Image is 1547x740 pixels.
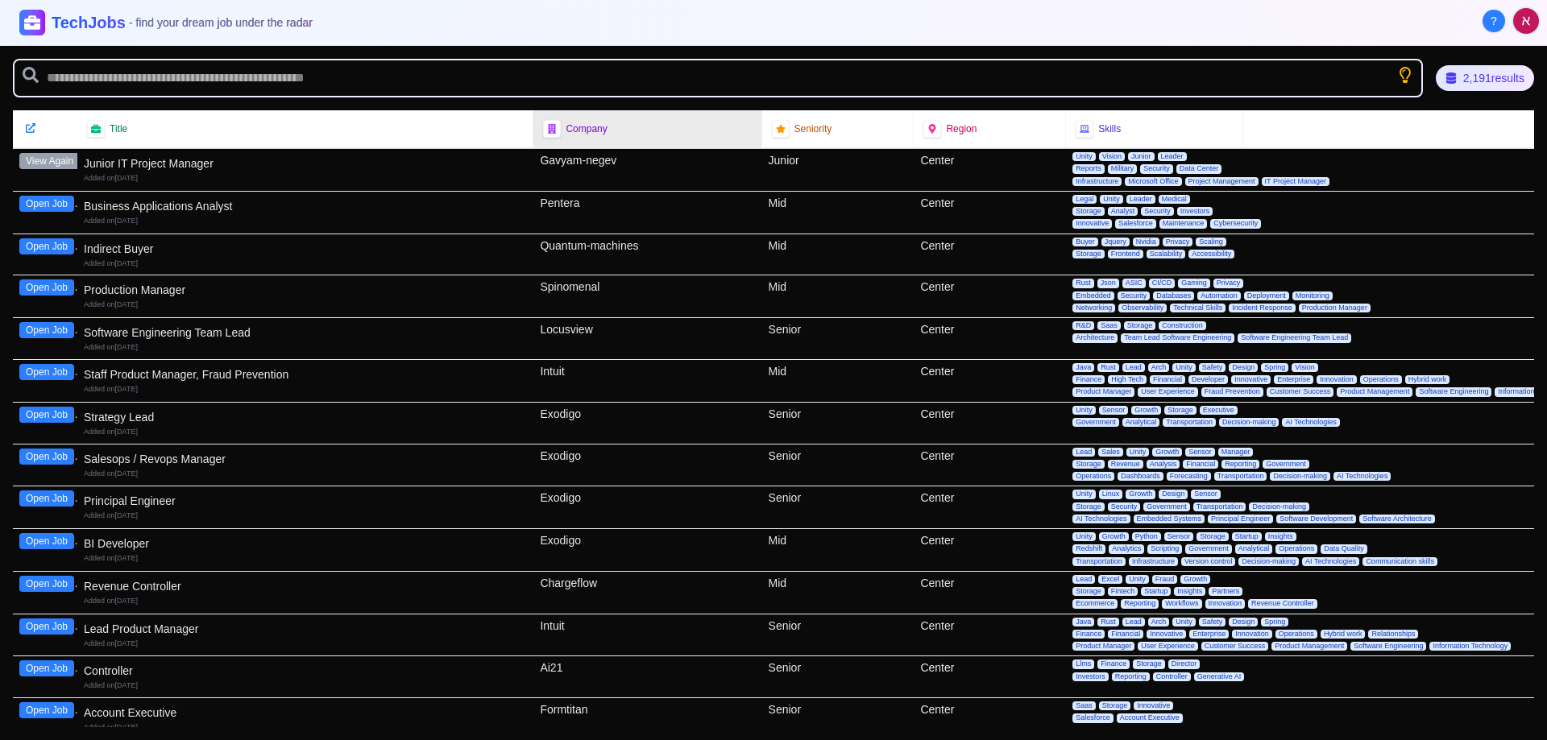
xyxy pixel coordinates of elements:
span: Infrastructure [1129,557,1178,566]
span: Analytics [1109,544,1144,553]
button: Open Job [19,279,74,296]
span: Government [1185,544,1232,553]
span: Maintenance [1159,219,1208,228]
span: Operations [1275,544,1317,553]
span: Ecommerce [1072,599,1118,608]
button: About Techjobs [1483,10,1505,32]
span: Storage [1072,207,1105,216]
span: Unity [1126,575,1149,584]
div: Senior [762,486,915,528]
div: Added on [DATE] [84,258,527,269]
span: Sensor [1164,532,1194,541]
span: Financial [1150,375,1185,384]
span: Saas [1072,701,1096,710]
div: Intuit [533,614,761,656]
span: Data Center [1176,164,1222,173]
span: Redshift [1072,544,1105,553]
span: Unity [1072,152,1096,161]
span: Design [1159,490,1188,498]
span: Company [566,122,607,135]
div: Center [914,275,1066,317]
span: Innovation [1205,599,1246,608]
div: Exodigo [533,486,761,528]
span: Executive [1200,406,1238,415]
span: Databases [1153,291,1194,300]
div: Senior [762,318,915,359]
span: Transportation [1163,418,1216,427]
span: Operations [1072,472,1114,481]
span: Principal Engineer [1208,515,1273,523]
span: Java [1072,363,1094,372]
span: Skills [1098,122,1121,135]
span: Unity [1126,448,1150,457]
span: Software Engineering [1350,642,1426,651]
span: Transportation [1214,472,1267,481]
span: Security [1141,207,1174,216]
span: Reporting [1121,599,1159,608]
span: Storage [1133,659,1165,668]
span: Customer Success [1201,642,1269,651]
span: Enterprise [1274,375,1313,384]
span: Fintech [1108,587,1138,596]
span: Storage [1099,701,1131,710]
span: CI/CD [1149,279,1176,287]
span: Finance [1072,375,1105,384]
span: Version control [1181,557,1236,566]
span: Innovation [1232,630,1272,639]
span: Director [1168,659,1201,668]
span: Salesforce [1072,713,1114,722]
div: Added on [DATE] [84,173,527,184]
div: Added on [DATE] [84,680,527,691]
span: Financial [1108,630,1143,639]
span: Region [946,122,977,135]
div: Mid [762,234,915,275]
span: Analyst [1108,207,1138,216]
span: Reports [1072,164,1105,173]
span: AI Technologies [1072,515,1130,523]
div: Mid [762,275,915,317]
button: Open Job [19,407,74,423]
span: Infrastructure [1072,177,1122,186]
span: Observability [1118,304,1167,312]
span: AI Technologies [1282,418,1339,427]
div: Controller [84,663,527,679]
span: Design [1229,363,1258,372]
span: Sensor [1185,448,1215,457]
div: 2,191 results [1436,65,1534,91]
span: Decision-making [1249,502,1309,511]
span: Automation [1197,291,1241,300]
span: Growth [1126,490,1155,498]
div: Added on [DATE] [84,342,527,353]
span: Leader [1126,195,1155,204]
h1: TechJobs [52,11,313,34]
div: Mid [762,360,915,402]
span: ? [1491,13,1497,29]
div: Center [914,403,1066,444]
div: Senior [762,614,915,656]
span: Storage [1072,587,1105,596]
span: Embedded Systems [1134,515,1205,523]
span: Cybersecurity [1210,219,1261,228]
div: Lead Product Manager [84,621,527,637]
span: Analytical [1122,418,1160,427]
span: Lead [1122,363,1145,372]
span: User Experience [1138,642,1198,651]
div: Ai21 [533,656,761,697]
span: Account Executive [1117,713,1183,722]
button: Open Job [19,533,74,549]
div: Mid [762,529,915,571]
button: Open Job [19,449,74,465]
span: Spring [1261,363,1288,372]
span: Insights [1265,532,1296,541]
span: Safety [1199,363,1226,372]
span: Transportation [1193,502,1246,511]
button: Open Job [19,490,74,506]
span: Deployment [1244,291,1289,300]
span: Json [1097,279,1119,287]
span: Python [1132,532,1161,541]
div: Center [914,698,1066,739]
button: View Again [19,153,80,169]
div: Strategy Lead [84,409,527,425]
span: Project Management [1185,177,1259,186]
span: Decision-making [1219,418,1279,427]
